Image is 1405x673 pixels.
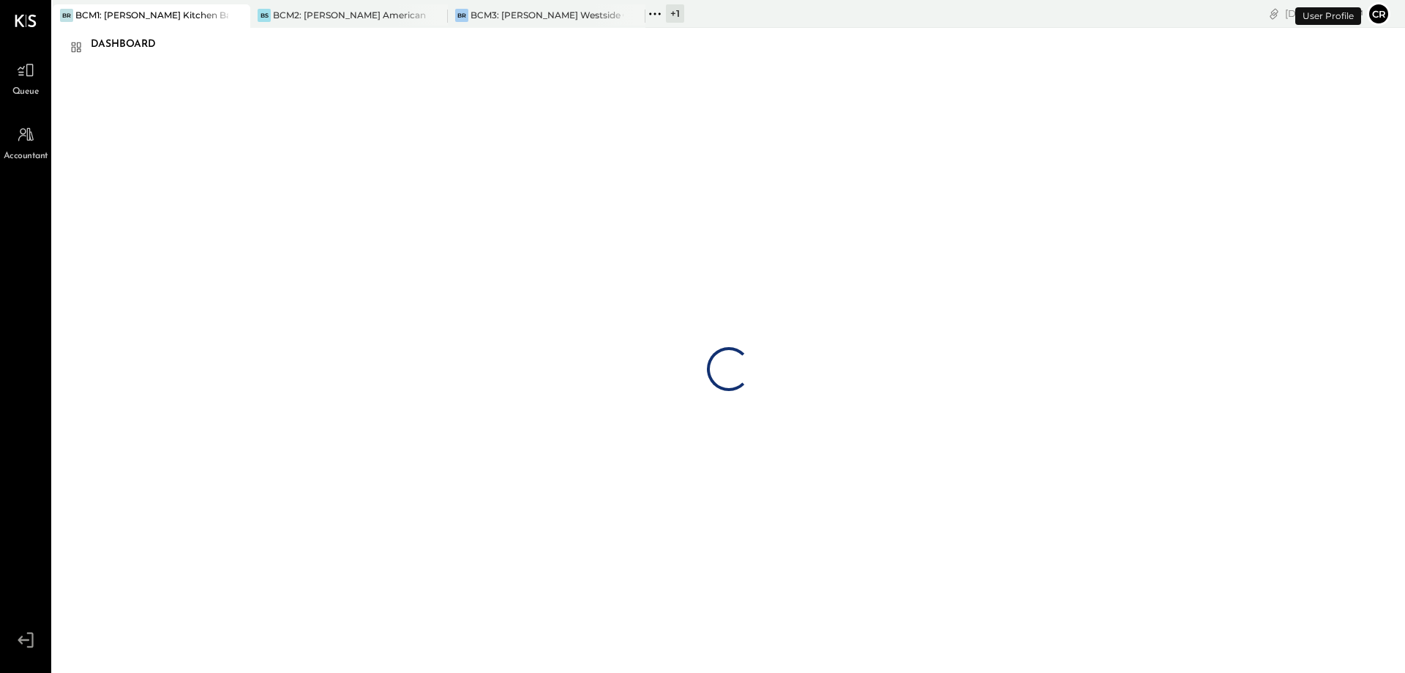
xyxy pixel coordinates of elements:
div: copy link [1267,6,1281,21]
div: BR [455,9,468,22]
div: BCM3: [PERSON_NAME] Westside Grill [471,9,623,21]
div: BCM1: [PERSON_NAME] Kitchen Bar Market [75,9,228,21]
a: Accountant [1,121,50,163]
div: BR [60,9,73,22]
button: cr [1367,2,1390,26]
div: [DATE] [1285,7,1363,21]
span: Accountant [4,150,48,163]
div: + 1 [666,4,684,23]
span: Queue [12,86,40,99]
div: BS [258,9,271,22]
div: Dashboard [91,33,171,56]
a: Queue [1,56,50,99]
div: User Profile [1295,7,1361,25]
div: BCM2: [PERSON_NAME] American Cooking [273,9,426,21]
